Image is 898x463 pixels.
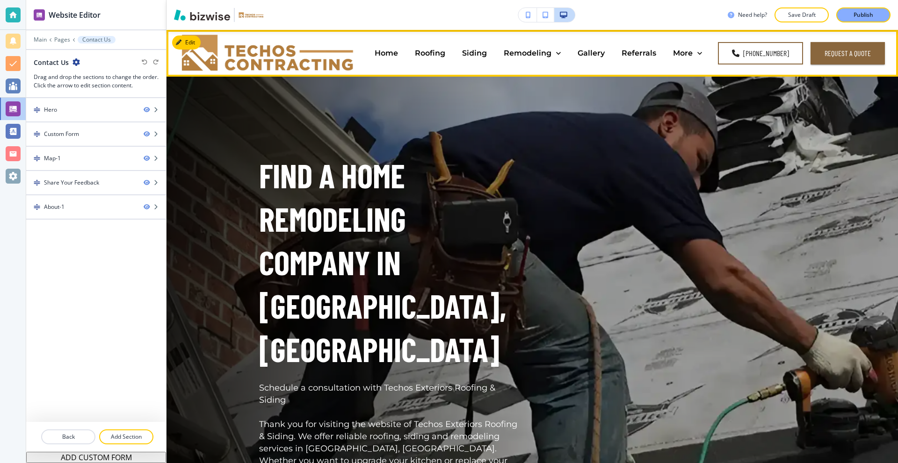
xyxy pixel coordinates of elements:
[78,36,116,43] button: Contact Us
[26,171,166,194] div: DragShare Your Feedback
[375,48,398,58] p: Home
[34,179,40,186] img: Drag
[181,33,356,72] img: Techos Exteriors Roofing & Siding
[239,12,264,18] img: Your Logo
[26,195,166,219] div: DragAbout-1
[82,36,111,43] p: Contact Us
[34,155,40,162] img: Drag
[26,147,166,170] div: DragMap-1
[172,36,201,50] button: Edit
[34,204,40,210] img: Drag
[259,382,521,406] p: Schedule a consultation with Techos Exteriors Roofing & Siding
[44,203,65,211] div: About-1
[787,11,817,19] p: Save Draft
[41,429,95,444] button: Back
[26,122,166,146] div: DragCustom Form
[504,48,551,58] p: Remodeling
[26,452,166,463] button: ADD CUSTOM FORM
[44,178,99,187] div: Share Your Feedback
[775,7,829,22] button: Save Draft
[673,48,693,58] p: More
[34,131,40,137] img: Drag
[174,9,230,21] img: Bizwise Logo
[738,11,767,19] h3: Need help?
[462,48,487,58] p: Siding
[259,154,521,371] h1: Find a Home Remodeling Company in [GEOGRAPHIC_DATA], [GEOGRAPHIC_DATA]
[26,98,166,121] div: DragHero
[34,9,45,21] img: editor icon
[622,48,656,58] p: Referrals
[44,130,79,138] div: Custom Form
[718,42,803,64] a: [PHONE_NUMBER]
[854,11,873,19] p: Publish
[811,42,885,64] button: Request a Quote
[34,107,40,113] img: Drag
[34,57,69,67] h2: Contact Us
[49,9,101,21] h2: Website Editor
[99,429,153,444] button: Add Section
[44,154,61,163] div: Map-1
[54,36,70,43] button: Pages
[578,48,605,58] p: Gallery
[100,433,152,441] p: Add Section
[34,36,47,43] button: Main
[34,73,159,90] h3: Drag and drop the sections to change the order. Click the arrow to edit section content.
[44,106,57,114] div: Hero
[42,433,94,441] p: Back
[415,48,445,58] p: Roofing
[836,7,891,22] button: Publish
